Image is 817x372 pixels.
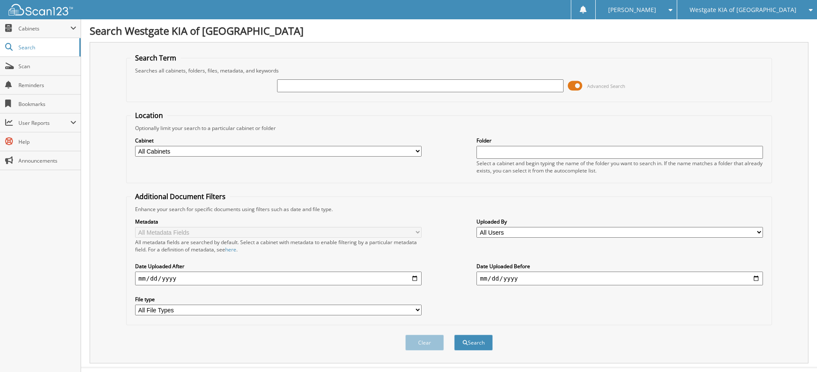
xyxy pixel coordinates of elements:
a: here [225,246,236,253]
span: Reminders [18,82,76,89]
label: Date Uploaded After [135,263,422,270]
label: Uploaded By [476,218,763,225]
legend: Location [131,111,167,120]
iframe: Chat Widget [774,331,817,372]
span: Cabinets [18,25,70,32]
input: start [135,272,422,285]
legend: Search Term [131,53,181,63]
span: Search [18,44,75,51]
input: end [476,272,763,285]
span: Announcements [18,157,76,164]
label: Folder [476,137,763,144]
h1: Search Westgate KIA of [GEOGRAPHIC_DATA] [90,24,808,38]
span: Help [18,138,76,145]
div: Select a cabinet and begin typing the name of the folder you want to search in. If the name match... [476,160,763,174]
span: Bookmarks [18,100,76,108]
span: User Reports [18,119,70,127]
div: Searches all cabinets, folders, files, metadata, and keywords [131,67,767,74]
button: Search [454,335,493,351]
label: Metadata [135,218,422,225]
label: Cabinet [135,137,422,144]
button: Clear [405,335,444,351]
span: Westgate KIA of [GEOGRAPHIC_DATA] [690,7,796,12]
label: Date Uploaded Before [476,263,763,270]
div: Enhance your search for specific documents using filters such as date and file type. [131,206,767,213]
img: scan123-logo-white.svg [9,4,73,15]
span: [PERSON_NAME] [608,7,656,12]
span: Advanced Search [587,83,625,89]
div: All metadata fields are searched by default. Select a cabinet with metadata to enable filtering b... [135,239,422,253]
div: Optionally limit your search to a particular cabinet or folder [131,124,767,132]
span: Scan [18,63,76,70]
label: File type [135,296,422,303]
legend: Additional Document Filters [131,192,230,201]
